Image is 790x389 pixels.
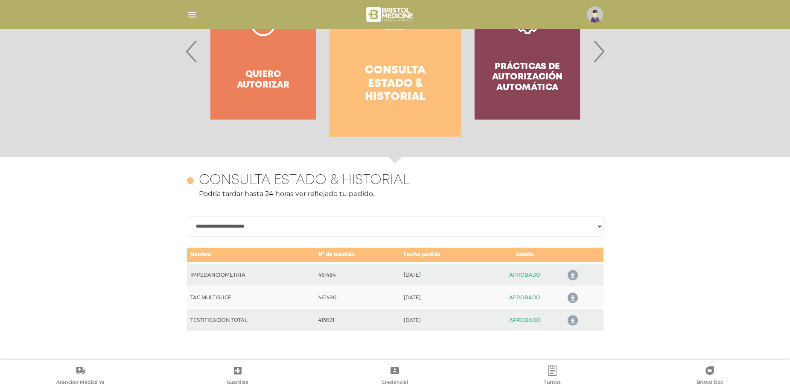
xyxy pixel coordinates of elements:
[345,64,446,104] h4: Consulta estado & historial
[400,247,487,263] td: Fecha pedido
[187,247,315,263] td: Nombre
[227,379,248,387] span: Guardias
[2,366,159,387] a: Atención Médica Ya
[187,286,315,309] td: TAC MULTISLICE
[56,379,105,387] span: Atención Médica Ya
[544,379,561,387] span: Turnos
[474,366,631,387] a: Turnos
[631,366,788,387] a: Bristol Doc
[315,247,401,263] td: N° de Gestión
[187,263,315,286] td: IMPEDANCIOMETRIA
[199,173,410,189] h4: Consulta estado & historial
[187,309,315,331] td: TESTIFICACION TOTAL.
[184,28,200,74] span: Previous
[159,366,317,387] a: Guardias
[400,263,487,286] td: [DATE]
[187,9,198,20] img: Cober_menu-lines-white.svg
[315,263,401,286] td: 461484
[487,263,563,286] td: APROBADO
[187,189,603,199] p: Podría tardar hasta 24 horas ver reflejado tu pedido.
[400,286,487,309] td: [DATE]
[487,286,563,309] td: APROBADO
[382,379,408,387] span: Credencial
[487,309,563,331] td: APROBADO
[316,366,474,387] a: Credencial
[315,309,401,331] td: 413621
[697,379,723,387] span: Bristol Doc
[590,28,607,74] span: Next
[487,247,563,263] td: Estado
[587,6,603,23] img: profile-placeholder.svg
[400,309,487,331] td: [DATE]
[315,286,401,309] td: 461490
[365,4,416,25] img: bristol-medicine-blanco.png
